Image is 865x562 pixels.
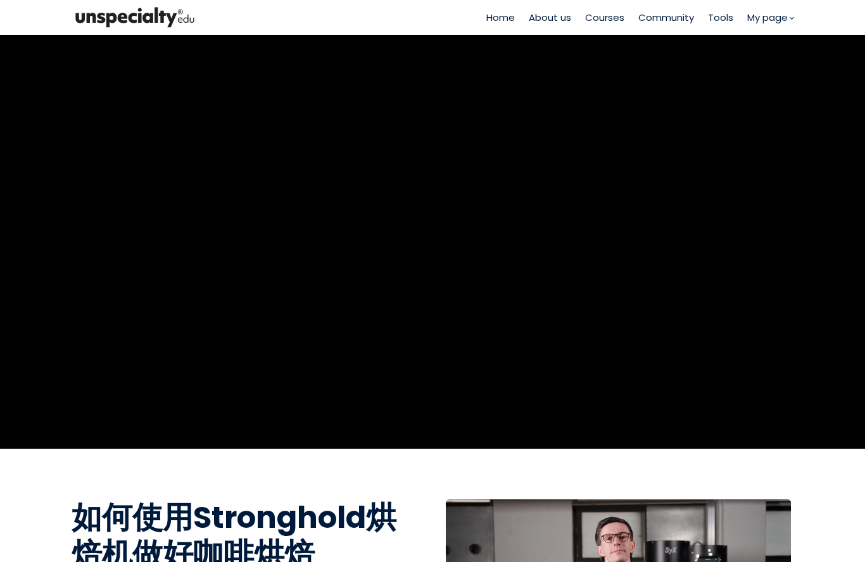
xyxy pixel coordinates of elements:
a: My page [747,10,793,25]
a: About us [529,10,571,25]
a: Home [486,10,515,25]
a: Community [638,10,694,25]
img: bc390a18feecddb333977e298b3a00a1.png [72,4,198,30]
a: Tools [708,10,733,25]
span: My page [747,10,788,25]
a: Courses [585,10,624,25]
